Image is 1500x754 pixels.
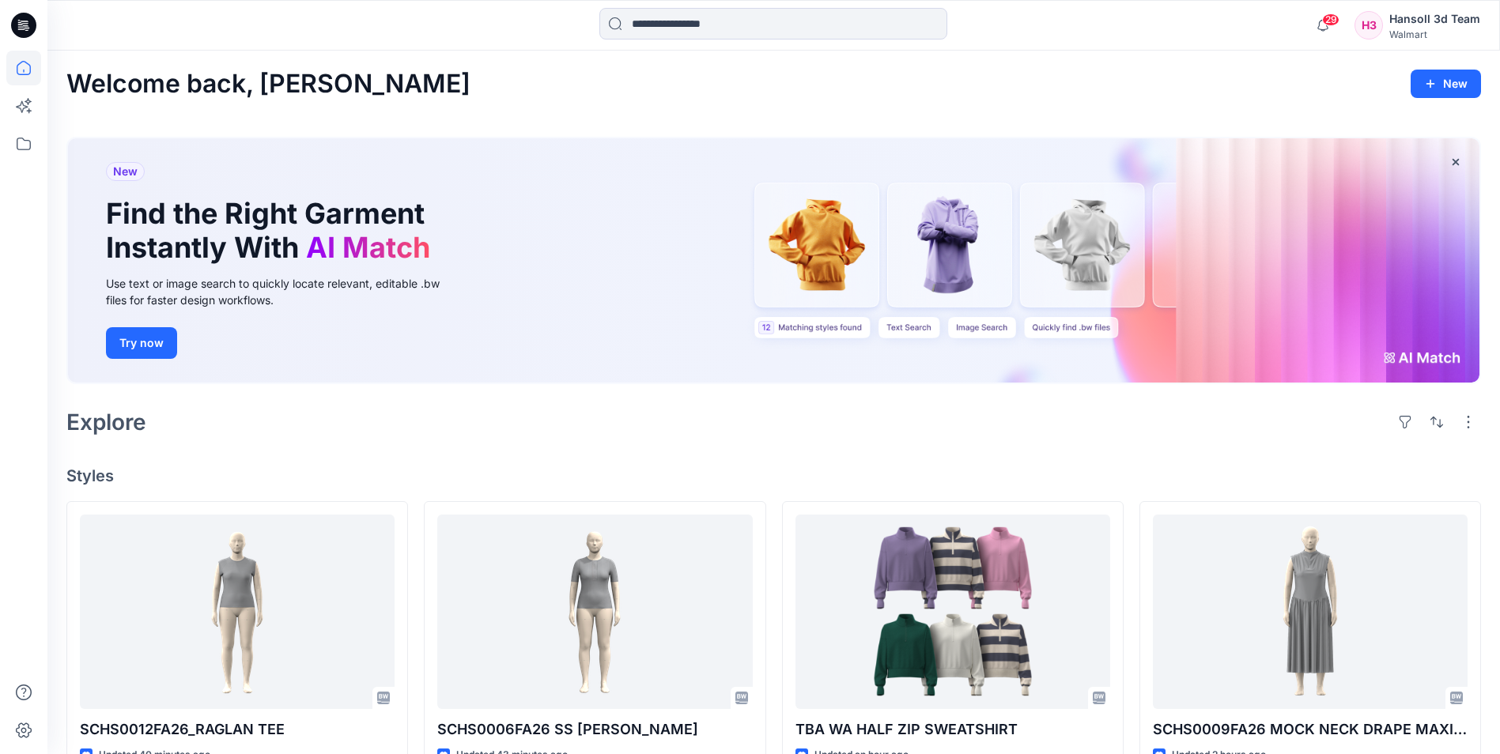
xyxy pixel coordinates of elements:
[306,230,430,265] span: AI Match
[66,70,470,99] h2: Welcome back, [PERSON_NAME]
[795,515,1110,708] a: TBA WA HALF ZIP SWEATSHIRT
[1153,515,1468,708] a: SCHS0009FA26 MOCK NECK DRAPE MAXI DRESS
[437,515,752,708] a: SCHS0006FA26 SS MIXY HENLEY
[106,197,438,265] h1: Find the Right Garment Instantly With
[437,718,752,741] p: SCHS0006FA26 SS [PERSON_NAME]
[1153,718,1468,741] p: SCHS0009FA26 MOCK NECK DRAPE MAXI DRESS
[80,515,395,708] a: SCHS0012FA26_RAGLAN TEE
[1411,70,1481,98] button: New
[106,327,177,359] button: Try now
[80,718,395,741] p: SCHS0012FA26_RAGLAN TEE
[795,718,1110,741] p: TBA WA HALF ZIP SWEATSHIRT
[113,162,138,181] span: New
[1355,11,1383,40] div: H3
[106,275,462,308] div: Use text or image search to quickly locate relevant, editable .bw files for faster design workflows.
[1389,9,1480,28] div: Hansoll 3d Team
[66,466,1481,485] h4: Styles
[1389,28,1480,40] div: Walmart
[1322,13,1339,26] span: 29
[66,409,146,435] h2: Explore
